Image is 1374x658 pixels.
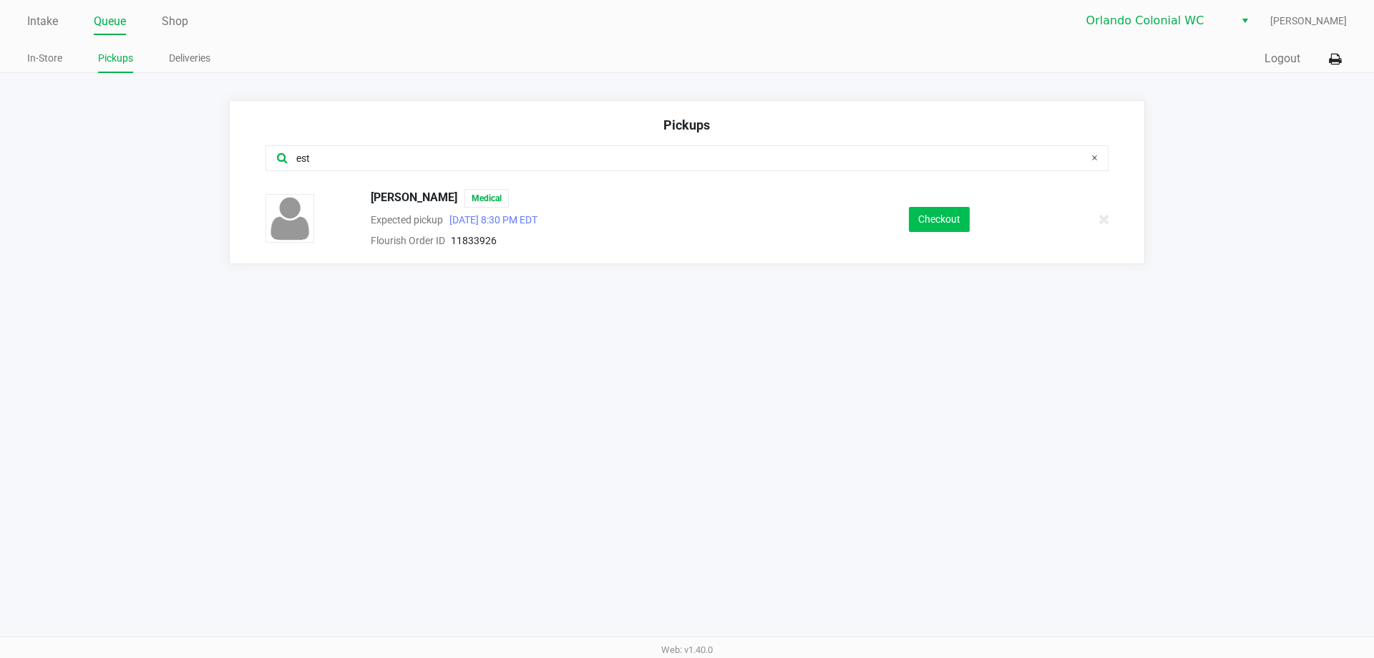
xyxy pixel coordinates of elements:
span: Expected pickup [371,214,443,226]
button: Checkout [909,207,970,232]
a: Intake [27,11,58,32]
button: Logout [1265,50,1300,67]
a: Deliveries [169,49,210,67]
a: Queue [94,11,126,32]
span: Pickups [663,117,710,132]
a: Shop [162,11,188,32]
span: Medical [464,189,509,208]
span: Flourish Order ID [371,235,445,246]
span: Orlando Colonial WC [1086,12,1226,29]
span: Web: v1.40.0 [661,644,713,655]
span: [PERSON_NAME] [371,189,457,208]
input: Search by Name or Order ID... [295,150,1033,167]
span: [DATE] 8:30 PM EDT [443,214,537,226]
span: 11833926 [451,235,497,246]
a: Pickups [98,49,133,67]
span: [PERSON_NAME] [1270,14,1347,29]
a: In-Store [27,49,62,67]
button: Select [1234,8,1255,34]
